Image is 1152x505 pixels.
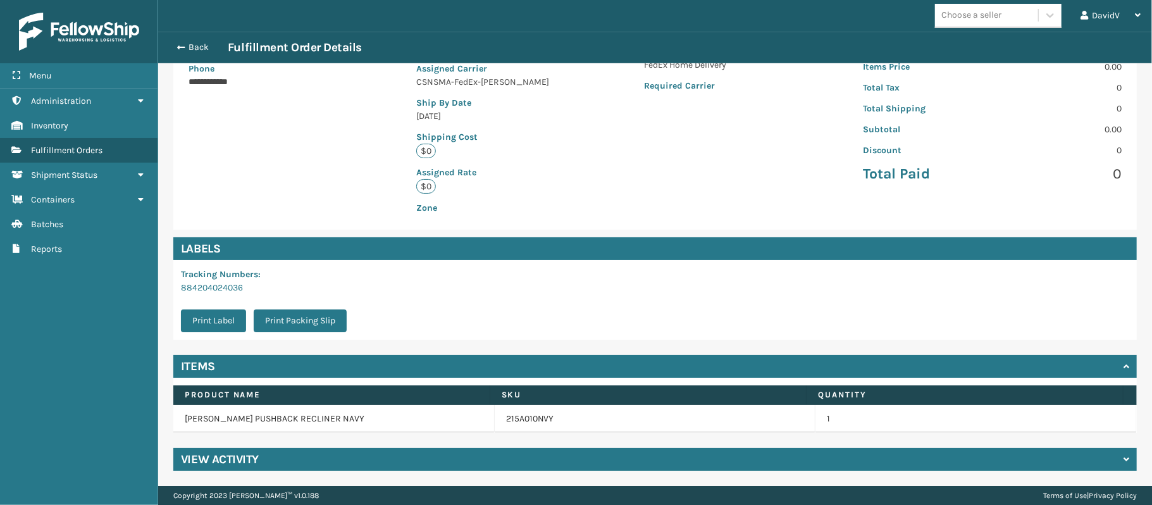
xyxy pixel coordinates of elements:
h4: Labels [173,237,1137,260]
p: Phone [189,62,343,75]
span: Tracking Numbers : [181,269,261,280]
span: Shipment Status [31,170,97,180]
div: | [1043,486,1137,505]
h4: Items [181,359,215,374]
a: Privacy Policy [1089,491,1137,500]
p: 0 [1000,81,1122,94]
span: Administration [31,96,91,106]
p: Total Shipping [863,102,984,115]
p: Shipping Cost [416,130,571,144]
p: 0 [1000,102,1122,115]
p: Items Price [863,60,984,73]
div: Choose a seller [941,9,1001,22]
p: Zone [416,201,571,215]
button: Print Label [181,309,246,332]
button: Back [170,42,228,53]
p: Assigned Rate [416,166,571,179]
img: logo [19,13,139,51]
p: CSNSMA-FedEx-[PERSON_NAME] [416,75,571,89]
a: 884204024036 [181,282,243,293]
span: Inventory [31,120,68,131]
p: Ship By Date [416,96,571,109]
p: $0 [416,144,436,158]
p: 0 [1000,165,1122,184]
p: Total Tax [863,81,984,94]
td: [PERSON_NAME] PUSHBACK RECLINER NAVY [173,405,495,433]
span: Menu [29,70,51,81]
h4: View Activity [181,452,259,467]
button: Print Packing Slip [254,309,347,332]
p: 0.00 [1000,60,1122,73]
p: Discount [863,144,984,157]
label: Product Name [185,389,478,401]
span: Batches [31,219,63,230]
a: Terms of Use [1043,491,1087,500]
p: Required Carrier [644,79,790,92]
p: $0 [416,179,436,194]
p: 0.00 [1000,123,1122,136]
p: Copyright 2023 [PERSON_NAME]™ v 1.0.188 [173,486,319,505]
span: Reports [31,244,62,254]
td: 1 [815,405,1137,433]
p: Total Paid [863,165,984,184]
a: 215A010NVY [506,413,554,425]
label: SKU [502,389,795,401]
label: Quantity [818,389,1112,401]
p: Subtotal [863,123,984,136]
span: Fulfillment Orders [31,145,102,156]
span: Containers [31,194,75,205]
p: FedEx Home Delivery [644,58,790,72]
p: 0 [1000,144,1122,157]
p: [DATE] [416,109,571,123]
h3: Fulfillment Order Details [228,40,362,55]
p: Assigned Carrier [416,62,571,75]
